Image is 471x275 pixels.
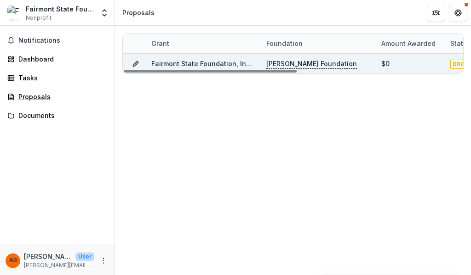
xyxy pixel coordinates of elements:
[26,14,52,22] span: Nonprofit
[381,59,390,68] div: $0
[18,73,103,83] div: Tasks
[24,261,94,269] p: [PERSON_NAME][EMAIL_ADDRESS][DOMAIN_NAME]
[98,4,111,22] button: Open entity switcher
[119,6,158,19] nav: breadcrumb
[18,111,103,120] div: Documents
[75,253,94,261] p: User
[128,56,143,71] button: Grant ff19586e-9109-4722-9a47-82f2359a104e
[24,252,72,261] p: [PERSON_NAME]
[376,34,445,53] div: Amount awarded
[261,34,376,53] div: Foundation
[4,70,111,85] a: Tasks
[266,59,357,69] p: [PERSON_NAME] Foundation
[449,4,467,22] button: Get Help
[9,258,17,264] div: Anne Bolyard
[151,60,335,67] a: Fairmont State Foundation, Inc. - 2025 - Application Form
[376,39,441,48] div: Amount awarded
[18,37,107,45] span: Notifications
[146,34,261,53] div: Grant
[4,51,111,67] a: Dashboard
[4,108,111,123] a: Documents
[18,54,103,64] div: Dashboard
[4,89,111,104] a: Proposals
[7,6,22,20] img: Fairmont State Foundation, Inc.
[122,8,155,17] div: Proposals
[146,39,175,48] div: Grant
[427,4,445,22] button: Partners
[26,4,94,14] div: Fairmont State Foundation, Inc.
[98,255,109,266] button: More
[4,33,111,48] button: Notifications
[261,39,308,48] div: Foundation
[18,92,103,101] div: Proposals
